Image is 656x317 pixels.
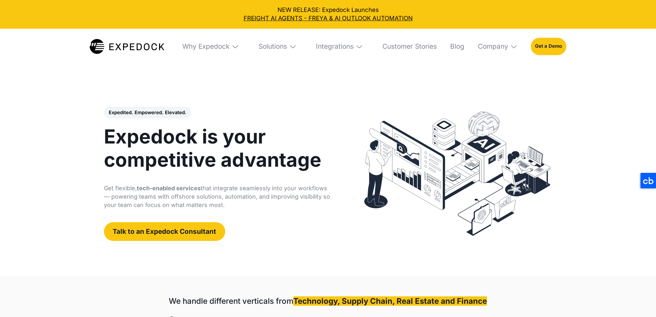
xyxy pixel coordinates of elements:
[137,185,201,192] strong: tech-enabled services
[531,38,566,55] a: Get a Demo
[310,29,369,64] div: Integrations
[293,296,487,306] strong: Technology, Supply Chain, Real Estate and Finance
[472,29,523,64] div: Company
[316,42,354,51] div: Integrations
[104,222,225,241] a: Talk to an Expedock Consultant
[104,125,331,171] h1: Expedock is your competitive advantage
[177,29,245,64] div: Why Expedock
[104,184,331,209] p: Get flexible, that integrate seamlessly into your workflows — powering teams with offshore soluti...
[444,29,464,64] a: Blog
[376,29,437,64] a: Customer Stories
[478,42,508,51] div: Company
[252,29,302,64] div: Solutions
[258,42,287,51] div: Solutions
[169,296,293,306] strong: We handle different verticals from
[6,14,650,23] a: FREIGHT AI AGENTS - FREYA & AI OUTLOOK AUTOMATION
[182,42,229,51] div: Why Expedock
[6,6,650,23] div: NEW RELEASE: Expedock Launches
